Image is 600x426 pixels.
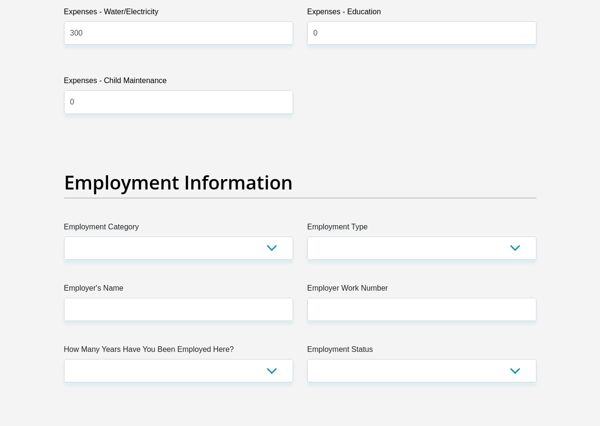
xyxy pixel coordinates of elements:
[307,283,536,298] label: Employer Work Number
[64,283,293,298] label: Employer's Name
[64,21,293,45] input: Expenses - Water/Electricity
[64,344,293,359] label: How Many Years Have You Been Employed Here?
[64,298,293,321] input: Employer's Name
[64,90,293,114] input: Expenses - Child Maintenance
[64,221,293,237] label: Employment Category
[307,221,536,237] label: Employment Type
[307,21,536,45] input: Expenses - Education
[307,298,536,321] input: Employer Work Number
[64,6,293,21] label: Expenses - Water/Electricity
[64,75,293,90] label: Expenses - Child Maintenance
[307,344,536,359] label: Employment Status
[307,6,536,21] label: Expenses - Education
[64,171,536,194] h2: Employment Information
